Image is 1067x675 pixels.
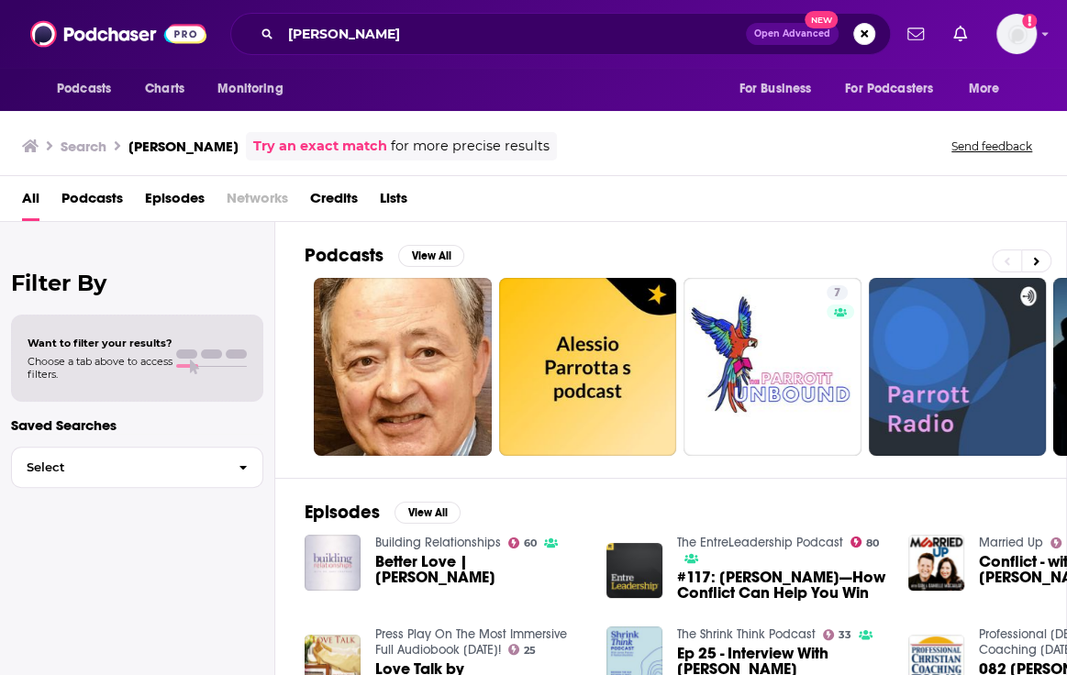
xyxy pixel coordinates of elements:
a: Lists [380,183,407,221]
span: 80 [866,539,879,548]
button: open menu [44,72,135,106]
a: Episodes [145,183,205,221]
svg: Add a profile image [1022,14,1037,28]
a: Show notifications dropdown [900,18,931,50]
a: The EntreLeadership Podcast [677,535,843,550]
span: 7 [834,284,840,303]
span: Want to filter your results? [28,337,172,349]
a: Try an exact match [253,136,387,157]
a: 7 [684,278,861,456]
span: #117: [PERSON_NAME]—How Conflict Can Help You Win [677,570,886,601]
a: Podcasts [61,183,123,221]
img: Better Love | Dr. Les Parrott [305,535,361,591]
h3: Search [61,138,106,155]
a: 80 [850,537,880,548]
a: Better Love | Dr. Les Parrott [375,554,584,585]
button: View All [395,502,461,524]
input: Search podcasts, credits, & more... [281,19,746,49]
a: Building Relationships [375,535,501,550]
a: Married Up [979,535,1043,550]
span: 25 [524,647,536,655]
span: Charts [145,76,184,102]
button: open menu [205,72,306,106]
img: Podchaser - Follow, Share and Rate Podcasts [30,17,206,51]
a: Credits [310,183,358,221]
a: Charts [133,72,195,106]
button: open menu [956,72,1023,106]
a: Show notifications dropdown [946,18,974,50]
button: Open AdvancedNew [746,23,839,45]
img: User Profile [996,14,1037,54]
a: Press Play On The Most Immersive Full Audiobook Today! [375,626,567,658]
a: 25 [508,644,537,655]
span: Better Love | [PERSON_NAME] [375,554,584,585]
span: Monitoring [217,76,283,102]
span: More [969,76,1000,102]
span: Choose a tab above to access filters. [28,355,172,381]
h2: Podcasts [305,244,383,267]
button: Send feedback [946,138,1038,154]
a: PodcastsView All [305,244,464,267]
span: Podcasts [57,76,111,102]
div: Search podcasts, credits, & more... [230,13,891,55]
span: For Podcasters [845,76,933,102]
span: 60 [524,539,537,548]
span: New [805,11,838,28]
button: View All [398,245,464,267]
h2: Filter By [11,270,263,296]
h3: [PERSON_NAME] [128,138,239,155]
span: Logged in as WPubPR1 [996,14,1037,54]
span: Networks [227,183,288,221]
img: Conflict - with Dr. Les Parrott [908,535,964,591]
span: 33 [839,631,851,639]
button: open menu [726,72,834,106]
a: EpisodesView All [305,501,461,524]
button: open menu [833,72,960,106]
a: 33 [823,629,852,640]
img: #117: Les Parrott—How Conflict Can Help You Win [606,543,662,599]
button: Select [11,447,263,488]
span: For Business [739,76,811,102]
span: Open Advanced [754,29,830,39]
a: #117: Les Parrott—How Conflict Can Help You Win [677,570,886,601]
a: 60 [508,537,538,548]
span: Select [12,461,224,473]
p: Saved Searches [11,416,263,434]
button: Show profile menu [996,14,1037,54]
a: All [22,183,39,221]
span: for more precise results [391,136,550,157]
a: 7 [827,285,848,300]
h2: Episodes [305,501,380,524]
a: The Shrink Think Podcast [677,626,816,642]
